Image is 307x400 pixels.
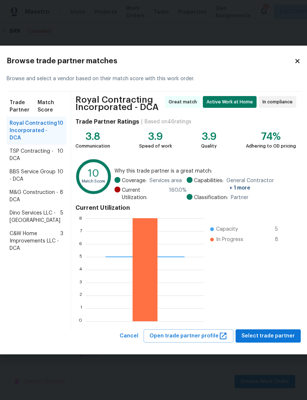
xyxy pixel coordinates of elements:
[10,209,60,224] span: Dino Services LLC - [GEOGRAPHIC_DATA]
[75,118,139,125] h4: Trade Partner Ratings
[57,120,63,142] span: 10
[216,236,243,243] span: In Progress
[145,118,191,125] div: Based on 46 ratings
[194,194,228,201] span: Classification:
[75,142,110,150] div: Communication
[10,189,60,203] span: M&G Construction - DCA
[79,319,82,323] text: 0
[10,168,57,183] span: BBS Service Group - DCA
[57,148,63,162] span: 10
[275,226,287,233] span: 5
[246,142,296,150] div: Adhering to OD pricing
[80,254,82,259] text: 5
[79,241,82,246] text: 6
[229,185,250,191] span: + 1 more
[122,187,166,201] span: Current Utilization:
[216,226,238,233] span: Capacity
[194,177,223,192] span: Capabilities:
[226,177,296,192] span: General Contractor
[79,267,82,272] text: 4
[80,280,82,284] text: 3
[117,329,141,343] button: Cancel
[80,306,82,310] text: 1
[79,216,82,220] text: 8
[80,293,82,297] text: 2
[114,167,296,175] span: Why this trade partner is a great match:
[139,133,172,140] div: 3.9
[201,133,217,140] div: 3.9
[10,99,38,114] span: Trade Partner
[10,230,60,252] span: C&W Home Improvements LLC - DCA
[120,332,138,341] span: Cancel
[139,142,172,150] div: Speed of work
[122,177,147,184] span: Coverage:
[139,118,145,125] div: |
[201,142,217,150] div: Quality
[236,329,301,343] button: Select trade partner
[241,332,295,341] span: Select trade partner
[149,177,182,184] span: Services area
[75,133,110,140] div: 3.8
[144,329,233,343] button: Open trade partner profile
[75,96,163,111] span: Royal Contracting Incorporated - DCA
[231,194,248,201] span: Partner
[169,187,187,201] span: 160.0 %
[10,148,57,162] span: TSP Contracting - DCA
[7,57,294,65] h2: Browse trade partner matches
[60,209,63,224] span: 5
[75,204,296,212] h4: Current Utilization
[7,66,301,92] div: Browse and select a vendor based on their match score with this work order.
[38,99,63,114] span: Match Score
[262,98,296,106] span: In compliance
[81,180,105,184] text: Match Score
[88,169,99,178] text: 10
[57,168,63,183] span: 10
[60,230,63,252] span: 3
[275,236,287,243] span: 8
[149,332,227,341] span: Open trade partner profile
[10,120,57,142] span: Royal Contracting Incorporated - DCA
[246,133,296,140] div: 74%
[169,98,200,106] span: Great match
[80,229,82,233] text: 7
[60,189,63,203] span: 8
[207,98,256,106] span: Active Work at Home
